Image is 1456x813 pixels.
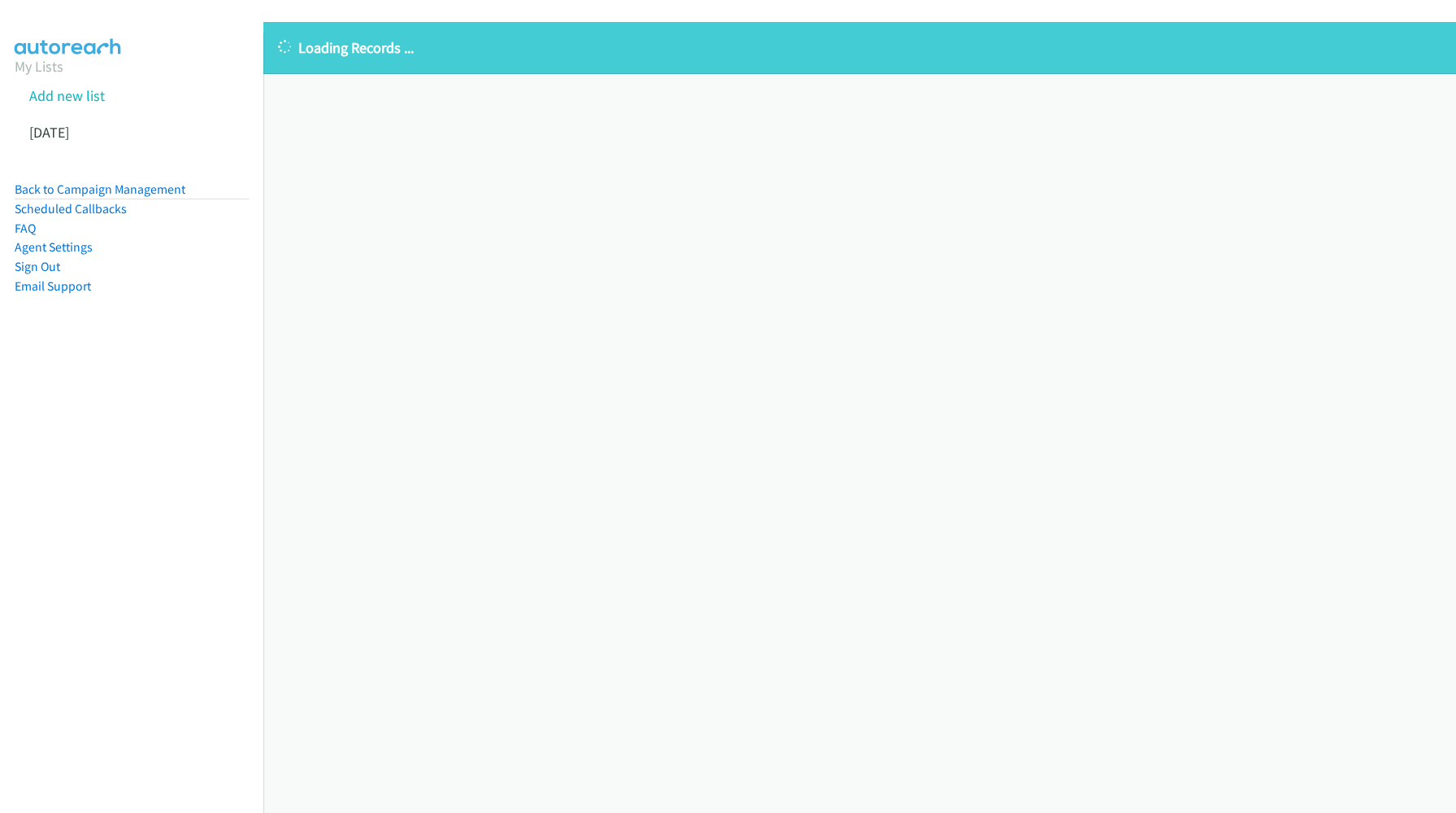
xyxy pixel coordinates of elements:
a: FAQ [15,221,36,236]
a: Email Support [15,278,91,294]
a: My Lists [15,57,63,76]
a: Agent Settings [15,239,93,255]
a: [DATE] [29,123,69,142]
a: Scheduled Callbacks [15,201,127,216]
a: Add new list [29,86,105,105]
a: Back to Campaign Management [15,181,185,197]
p: Loading Records ... [278,37,1441,59]
a: Sign Out [15,259,60,274]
